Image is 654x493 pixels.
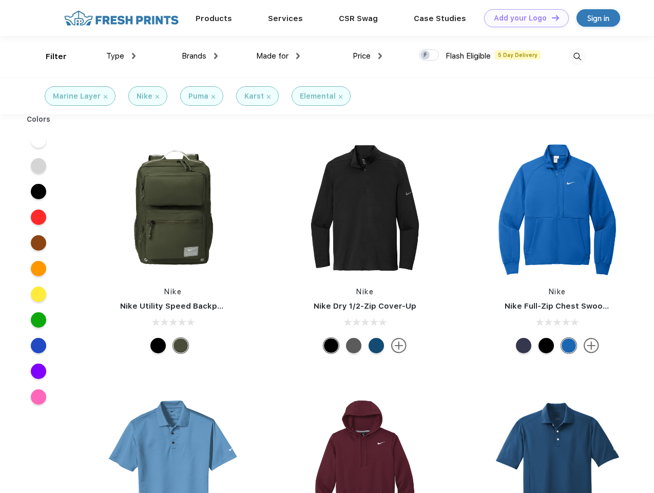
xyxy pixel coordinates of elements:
[120,301,231,311] a: Nike Utility Speed Backpack
[353,51,371,61] span: Price
[182,51,206,61] span: Brands
[561,338,576,353] div: Royal
[256,51,288,61] span: Made for
[105,140,241,276] img: func=resize&h=266
[268,14,303,23] a: Services
[516,338,531,353] div: Midnight Navy
[61,9,182,27] img: fo%20logo%202.webp
[104,95,107,99] img: filter_cancel.svg
[446,51,491,61] span: Flash Eligible
[339,95,342,99] img: filter_cancel.svg
[132,53,136,59] img: dropdown.png
[46,51,67,63] div: Filter
[267,95,271,99] img: filter_cancel.svg
[173,338,188,353] div: Cargo Khaki
[211,95,215,99] img: filter_cancel.svg
[356,288,374,296] a: Nike
[323,338,339,353] div: Black
[196,14,232,23] a: Products
[505,301,641,311] a: Nike Full-Zip Chest Swoosh Jacket
[164,288,182,296] a: Nike
[346,338,361,353] div: Black Heather
[495,50,541,60] span: 5 Day Delivery
[296,53,300,59] img: dropdown.png
[297,140,433,276] img: func=resize&h=266
[391,338,407,353] img: more.svg
[137,91,152,102] div: Nike
[576,9,620,27] a: Sign in
[584,338,599,353] img: more.svg
[106,51,124,61] span: Type
[549,288,566,296] a: Nike
[587,12,609,24] div: Sign in
[494,14,547,23] div: Add your Logo
[369,338,384,353] div: Gym Blue
[188,91,208,102] div: Puma
[214,53,218,59] img: dropdown.png
[300,91,336,102] div: Elemental
[244,91,264,102] div: Karst
[378,53,382,59] img: dropdown.png
[339,14,378,23] a: CSR Swag
[150,338,166,353] div: Black
[53,91,101,102] div: Marine Layer
[19,114,59,125] div: Colors
[569,48,586,65] img: desktop_search.svg
[156,95,159,99] img: filter_cancel.svg
[314,301,416,311] a: Nike Dry 1/2-Zip Cover-Up
[489,140,626,276] img: func=resize&h=266
[538,338,554,353] div: Black
[552,15,559,21] img: DT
